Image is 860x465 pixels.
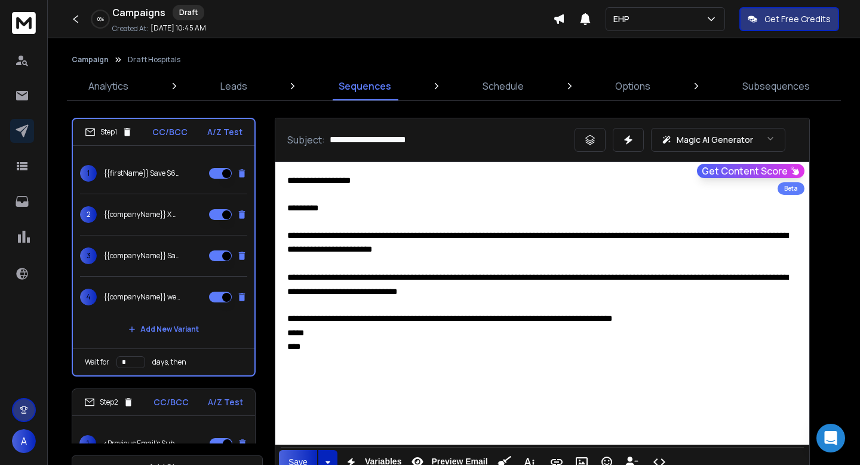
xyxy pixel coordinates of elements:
button: Campaign [72,55,109,65]
p: 0 % [97,16,104,23]
button: Get Content Score [697,164,804,178]
a: Options [608,72,658,100]
span: 3 [80,247,97,264]
div: Open Intercom Messenger [816,424,845,452]
p: CC/BCC [152,126,188,138]
div: Beta [778,182,804,195]
p: Analytics [88,79,128,93]
p: Schedule [483,79,524,93]
h1: Campaigns [112,5,165,20]
a: Leads [213,72,254,100]
a: Schedule [475,72,531,100]
div: Step 2 [84,397,134,408]
a: Analytics [81,72,136,100]
p: Draft Hospitals [128,55,180,65]
p: [DATE] 10:45 AM [150,23,206,33]
p: days, then [152,357,186,367]
p: {{companyName}} X EHP [104,210,180,219]
p: Leads [220,79,247,93]
p: Options [615,79,650,93]
button: Get Free Credits [739,7,839,31]
p: Subsequences [742,79,810,93]
a: Subsequences [735,72,817,100]
a: Sequences [331,72,398,100]
div: Step 1 [85,127,133,137]
span: 2 [80,206,97,223]
p: A/Z Test [207,126,242,138]
p: Subject: [287,133,325,147]
button: A [12,429,36,453]
p: EHP [613,13,634,25]
button: Magic AI Generator [651,128,785,152]
button: Add New Variant [119,317,208,341]
p: Created At: [112,24,148,33]
span: 1 [80,165,97,182]
p: CC/BCC [153,396,189,408]
p: {{firstName}} Save $640/Employee [104,169,180,178]
p: A/Z Test [208,396,243,408]
li: Step1CC/BCCA/Z Test1{{firstName}} Save $640/Employee2{{companyName}} X EHP3{{companyName}} Saving... [72,118,256,377]
p: <Previous Email's Subject> [103,439,180,448]
p: Wait for [85,357,109,367]
p: {{companyName}} wellness program [104,292,180,302]
p: Sequences [339,79,391,93]
p: Get Free Credits [764,13,831,25]
div: Draft [173,5,204,20]
p: Magic AI Generator [677,134,753,146]
span: 4 [80,289,97,305]
p: {{companyName}} Savings Plan [104,251,180,261]
span: 1 [79,435,96,452]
